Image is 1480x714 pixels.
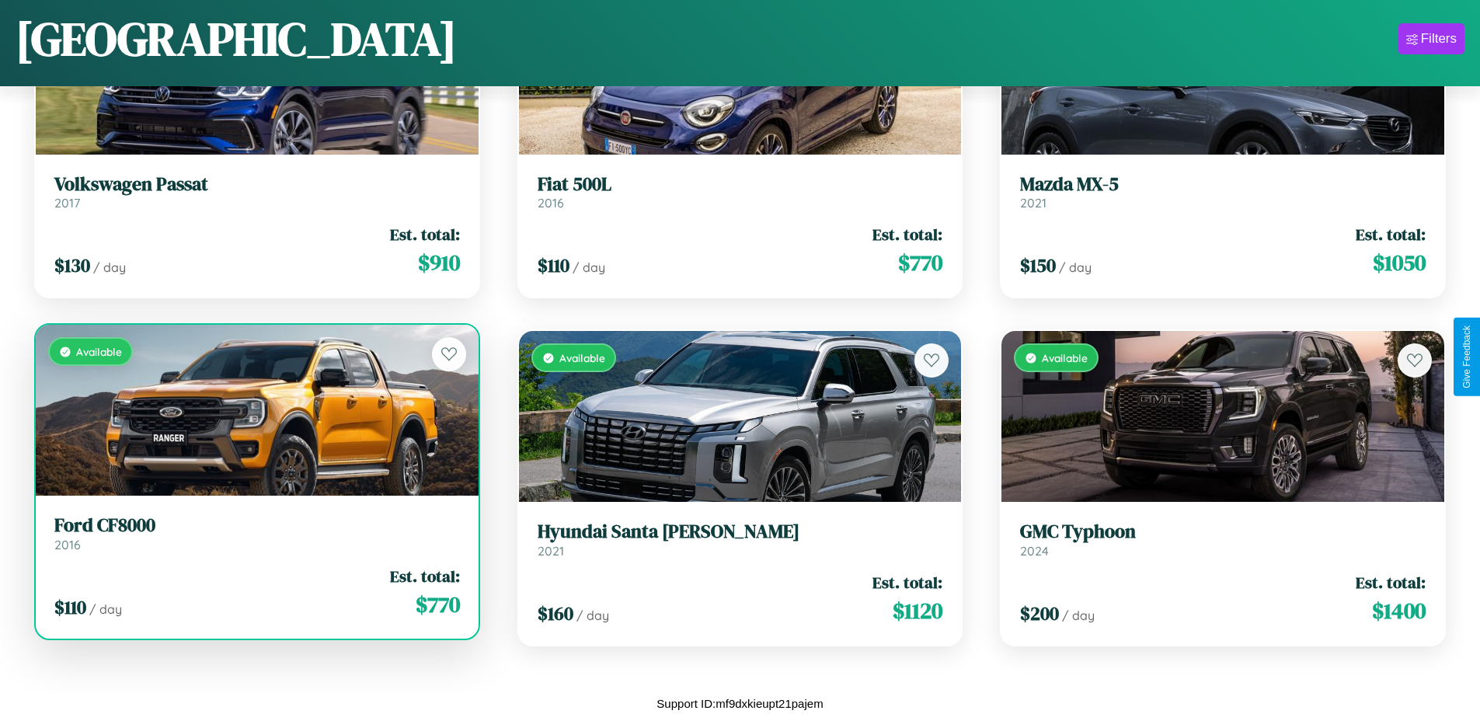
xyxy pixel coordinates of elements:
span: / day [1059,259,1092,275]
span: Est. total: [1356,223,1426,246]
span: Est. total: [390,565,460,587]
span: 2016 [538,195,564,211]
div: Give Feedback [1461,326,1472,388]
span: 2021 [538,543,564,559]
p: Support ID: mf9dxkieupt21pajem [656,693,823,714]
span: $ 910 [418,247,460,278]
span: $ 1050 [1373,247,1426,278]
span: $ 110 [538,253,569,278]
button: Filters [1398,23,1464,54]
span: 2024 [1020,543,1049,559]
span: / day [93,259,126,275]
h3: Ford CF8000 [54,514,460,537]
span: 2016 [54,537,81,552]
a: Hyundai Santa [PERSON_NAME]2021 [538,521,943,559]
span: / day [576,608,609,623]
span: Est. total: [390,223,460,246]
span: $ 770 [898,247,942,278]
h3: Mazda MX-5 [1020,173,1426,196]
a: Volkswagen Passat2017 [54,173,460,211]
span: 2017 [54,195,80,211]
span: $ 150 [1020,253,1056,278]
span: $ 1120 [893,595,942,626]
span: $ 1400 [1372,595,1426,626]
span: Available [1042,351,1088,364]
span: 2021 [1020,195,1046,211]
span: / day [89,601,122,617]
a: Mazda MX-52021 [1020,173,1426,211]
span: Available [76,345,122,358]
span: Est. total: [1356,571,1426,594]
h3: Fiat 500L [538,173,943,196]
h3: GMC Typhoon [1020,521,1426,543]
span: / day [1062,608,1095,623]
h1: [GEOGRAPHIC_DATA] [16,7,457,71]
span: Est. total: [872,571,942,594]
span: Est. total: [872,223,942,246]
a: Ford CF80002016 [54,514,460,552]
span: Available [559,351,605,364]
a: Fiat 500L2016 [538,173,943,211]
a: GMC Typhoon2024 [1020,521,1426,559]
span: $ 110 [54,594,86,620]
h3: Hyundai Santa [PERSON_NAME] [538,521,943,543]
span: $ 200 [1020,601,1059,626]
span: $ 770 [416,589,460,620]
div: Filters [1421,31,1457,47]
span: / day [573,259,605,275]
span: $ 160 [538,601,573,626]
span: $ 130 [54,253,90,278]
h3: Volkswagen Passat [54,173,460,196]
